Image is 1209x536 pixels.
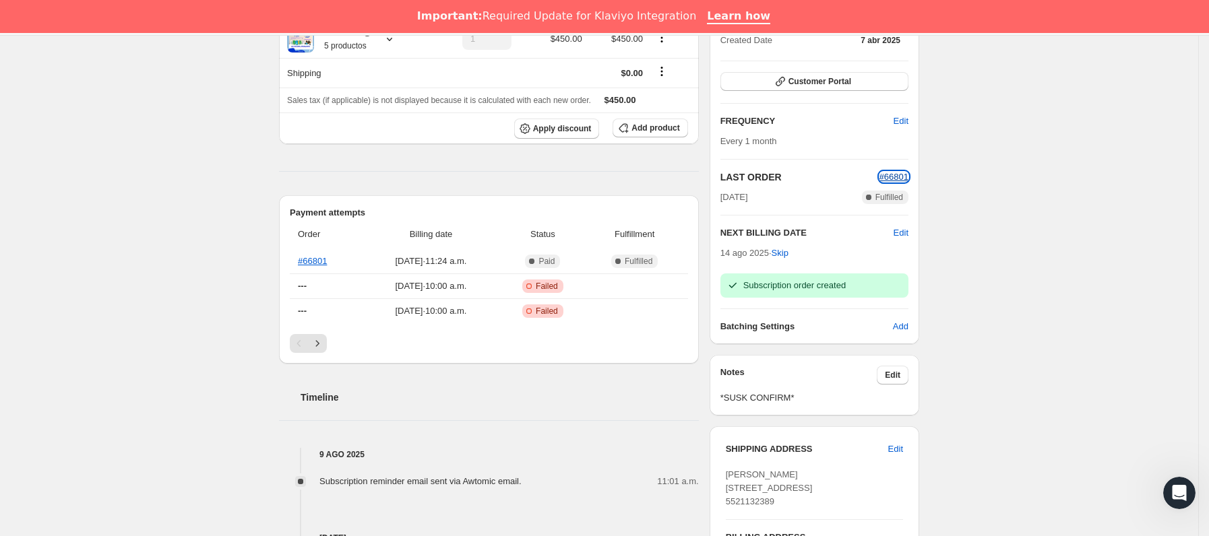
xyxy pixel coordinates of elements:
[366,304,496,318] span: [DATE] · 10:00 a.m.
[888,442,903,456] span: Edit
[533,123,592,134] span: Apply discount
[726,469,813,506] span: [PERSON_NAME] [STREET_ADDRESS] 5521132389
[504,228,581,241] span: Status
[590,228,680,241] span: Fulfillment
[743,280,846,290] span: Subscription order created
[366,255,496,268] span: [DATE] · 11:24 a.m.
[604,95,636,105] span: $450.00
[720,226,894,240] h2: NEXT BILLING DATE
[877,366,908,384] button: Edit
[651,64,673,79] button: Shipping actions
[290,206,688,220] h2: Payment attempts
[631,123,679,133] span: Add product
[657,475,698,488] span: 11:01 a.m.
[324,41,367,51] small: 5 productos
[772,246,788,260] span: Skip
[514,119,600,139] button: Apply discount
[621,68,643,78] span: $0.00
[720,72,908,91] button: Customer Portal
[308,334,327,353] button: Siguiente
[720,320,893,333] h6: Batching Settings
[319,476,522,486] span: Subscription reminder email sent via Awtomic email.
[720,191,748,204] span: [DATE]
[651,30,673,45] button: Product actions
[314,26,372,53] div: Plan Aliad@
[366,228,496,241] span: Billing date
[764,242,797,264] button: Skip
[885,316,917,337] button: Add
[538,256,555,267] span: Paid
[720,248,788,258] span: 14 ago 2025 ·
[720,136,777,146] span: Every 1 month
[707,9,770,24] a: Learn how
[417,9,483,22] b: Important:
[613,119,687,137] button: Add product
[894,114,908,128] span: Edit
[536,281,558,292] span: Failed
[551,34,582,44] span: $450.00
[287,96,591,105] span: Sales tax (if applicable) is not displayed because it is calculated with each new order.
[894,226,908,240] button: Edit
[880,438,911,460] button: Edit
[417,9,696,23] div: Required Update for Klaviyo Integration
[861,35,900,46] span: 7 abr 2025
[885,370,900,380] span: Edit
[536,306,558,316] span: Failed
[290,220,362,249] th: Order
[625,256,652,267] span: Fulfilled
[879,172,908,182] a: #66801
[279,448,699,461] h4: 9 ago 2025
[1163,477,1196,509] iframe: Intercom live chat
[720,34,772,47] span: Created Date
[290,334,688,353] nav: Paginación
[879,170,908,184] button: #66801
[298,306,307,316] span: ---
[726,442,888,456] h3: SHIPPING ADDRESS
[279,58,428,88] th: Shipping
[852,31,908,50] button: 7 abr 2025
[788,76,851,87] span: Customer Portal
[298,281,307,291] span: ---
[298,256,327,266] a: #66801
[366,279,496,293] span: [DATE] · 10:00 a.m.
[893,320,908,333] span: Add
[720,170,879,184] h2: LAST ORDER
[720,391,908,405] span: *SUSK CONFIRM*
[611,34,643,44] span: $450.00
[886,110,917,132] button: Edit
[301,391,699,404] h2: Timeline
[720,114,894,128] h2: FREQUENCY
[720,366,877,384] h3: Notes
[875,192,903,203] span: Fulfilled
